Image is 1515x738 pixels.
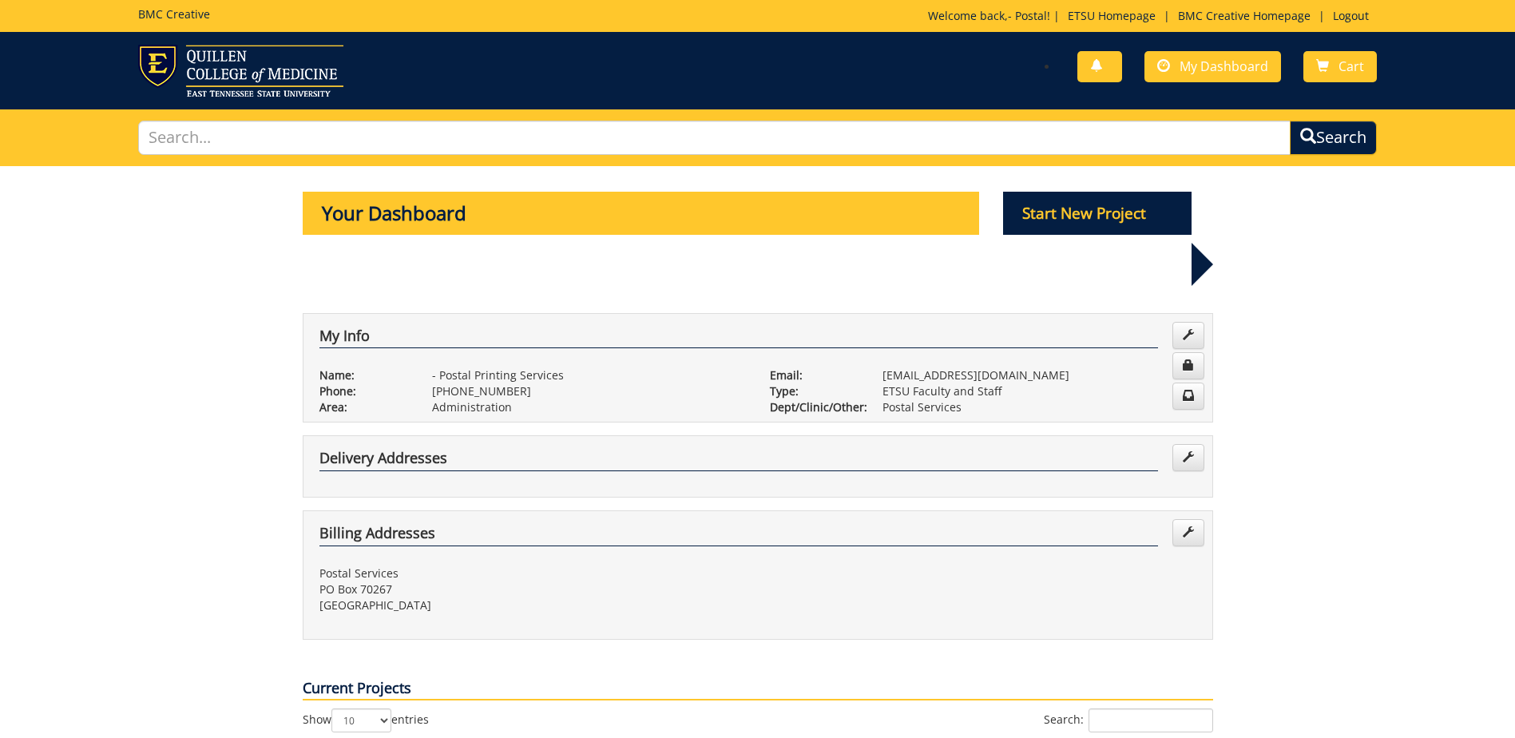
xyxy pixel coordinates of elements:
[1172,519,1204,546] a: Edit Addresses
[331,708,391,732] select: Showentries
[1325,8,1377,23] a: Logout
[1172,352,1204,379] a: Change Password
[1339,58,1364,75] span: Cart
[319,399,408,415] p: Area:
[770,383,859,399] p: Type:
[319,581,746,597] p: PO Box 70267
[1303,51,1377,82] a: Cart
[1172,444,1204,471] a: Edit Addresses
[303,678,1213,700] p: Current Projects
[319,565,746,581] p: Postal Services
[882,383,1196,399] p: ETSU Faculty and Staff
[432,383,746,399] p: [PHONE_NUMBER]
[138,121,1291,155] input: Search...
[138,8,210,20] h5: BMC Creative
[303,192,980,235] p: Your Dashboard
[882,367,1196,383] p: [EMAIL_ADDRESS][DOMAIN_NAME]
[770,399,859,415] p: Dept/Clinic/Other:
[1044,708,1213,732] label: Search:
[1003,192,1192,235] p: Start New Project
[319,597,746,613] p: [GEOGRAPHIC_DATA]
[1172,322,1204,349] a: Edit Info
[1089,708,1213,732] input: Search:
[319,526,1158,546] h4: Billing Addresses
[319,328,1158,349] h4: My Info
[1180,58,1268,75] span: My Dashboard
[1060,8,1164,23] a: ETSU Homepage
[1290,121,1377,155] button: Search
[138,45,343,97] img: ETSU logo
[1172,383,1204,410] a: Change Communication Preferences
[319,450,1158,471] h4: Delivery Addresses
[882,399,1196,415] p: Postal Services
[1008,8,1047,23] a: - Postal
[319,367,408,383] p: Name:
[303,708,429,732] label: Show entries
[928,8,1377,24] p: Welcome back, ! | | |
[1144,51,1281,82] a: My Dashboard
[432,399,746,415] p: Administration
[1170,8,1319,23] a: BMC Creative Homepage
[319,383,408,399] p: Phone:
[1003,207,1192,222] a: Start New Project
[432,367,746,383] p: - Postal Printing Services
[770,367,859,383] p: Email:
